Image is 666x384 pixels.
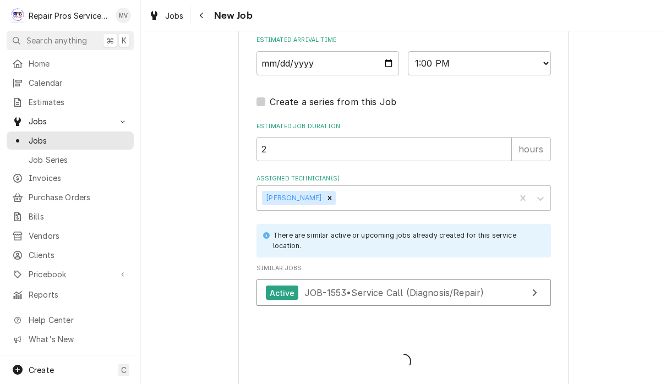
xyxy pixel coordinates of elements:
[29,230,128,242] span: Vendors
[256,122,551,161] div: Estimated Job Duration
[7,246,134,264] a: Clients
[116,8,131,23] div: Mindy Volker's Avatar
[7,93,134,111] a: Estimates
[29,77,128,89] span: Calendar
[256,264,551,273] span: Similar Jobs
[7,131,134,150] a: Jobs
[273,231,540,251] div: There are similar active or upcoming jobs already created for this service location.
[29,268,112,280] span: Pricebook
[26,35,87,46] span: Search anything
[256,174,551,210] div: Assigned Technician(s)
[29,365,54,375] span: Create
[7,74,134,92] a: Calendar
[7,31,134,50] button: Search anything⌘K
[29,154,128,166] span: Job Series
[256,51,400,75] input: Date
[256,36,551,45] label: Estimated Arrival Time
[256,264,551,311] div: Similar Jobs
[270,95,397,108] label: Create a series from this Job
[29,191,128,203] span: Purchase Orders
[7,311,134,329] a: Go to Help Center
[116,8,131,23] div: MV
[29,116,112,127] span: Jobs
[29,135,128,146] span: Jobs
[211,8,253,23] span: New Job
[165,10,184,21] span: Jobs
[121,364,127,376] span: C
[29,10,110,21] div: Repair Pros Services Inc
[29,249,128,261] span: Clients
[7,169,134,187] a: Invoices
[324,191,336,205] div: Remove Caleb Kvale
[193,7,211,24] button: Navigate back
[29,211,128,222] span: Bills
[7,151,134,169] a: Job Series
[7,112,134,130] a: Go to Jobs
[256,122,551,131] label: Estimated Job Duration
[29,58,128,69] span: Home
[29,96,128,108] span: Estimates
[7,286,134,304] a: Reports
[304,287,484,298] span: JOB-1553 • Service Call (Diagnosis/Repair)
[256,36,551,75] div: Estimated Arrival Time
[29,172,128,184] span: Invoices
[7,227,134,245] a: Vendors
[106,35,114,46] span: ⌘
[7,330,134,348] a: Go to What's New
[256,174,551,183] label: Assigned Technician(s)
[7,207,134,226] a: Bills
[511,137,551,161] div: hours
[122,35,127,46] span: K
[29,314,127,326] span: Help Center
[408,51,551,75] select: Time Select
[266,286,299,300] div: Active
[7,265,134,283] a: Go to Pricebook
[7,188,134,206] a: Purchase Orders
[144,7,188,25] a: Jobs
[256,279,551,306] a: View Job
[7,54,134,73] a: Home
[262,191,324,205] div: [PERSON_NAME]
[29,289,128,300] span: Reports
[256,350,551,373] span: Loading...
[10,8,25,23] div: R
[29,333,127,345] span: What's New
[10,8,25,23] div: Repair Pros Services Inc's Avatar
